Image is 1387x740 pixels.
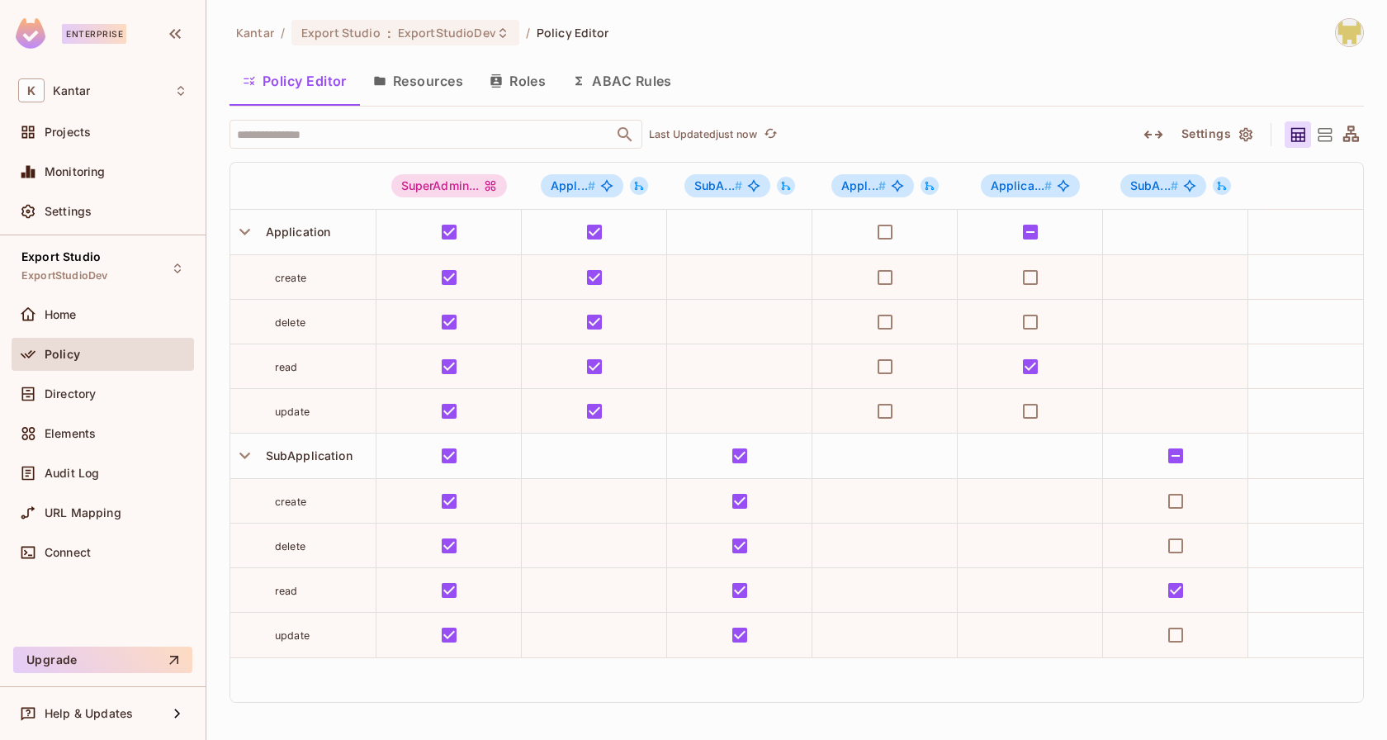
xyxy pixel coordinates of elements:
[21,269,107,282] span: ExportStudioDev
[541,174,623,197] span: Application#AdminUser
[398,25,496,40] span: ExportStudioDev
[62,24,126,44] div: Enterprise
[684,174,770,197] span: SubApplication#AdminUser
[757,125,780,145] span: Click to refresh data
[53,84,90,97] span: Workspace: Kantar
[275,496,306,508] span: create
[1171,178,1178,192] span: #
[21,250,101,263] span: Export Studio
[13,647,192,673] button: Upgrade
[991,178,1053,192] span: Applica...
[230,60,360,102] button: Policy Editor
[45,348,80,361] span: Policy
[45,546,91,559] span: Connect
[45,707,133,720] span: Help & Updates
[275,540,305,553] span: delete
[360,60,476,102] button: Resources
[1130,178,1178,192] span: SubA...
[275,361,298,373] span: read
[281,25,285,40] li: /
[275,406,310,418] span: update
[386,26,392,40] span: :
[1044,178,1052,192] span: #
[45,308,77,321] span: Home
[1336,19,1363,46] img: Girishankar.VP@kantar.com
[1175,121,1257,148] button: Settings
[613,123,637,146] button: Open
[301,25,381,40] span: Export Studio
[841,178,886,192] span: Appl...
[275,316,305,329] span: delete
[559,60,685,102] button: ABAC Rules
[760,125,780,145] button: refresh
[236,25,274,40] span: the active workspace
[275,585,298,597] span: read
[735,178,742,192] span: #
[551,178,595,192] span: Appl...
[45,427,96,440] span: Elements
[764,126,778,143] span: refresh
[45,165,106,178] span: Monitoring
[259,225,331,239] span: Application
[45,467,99,480] span: Audit Log
[391,174,508,197] span: SuperAdminUser
[526,25,530,40] li: /
[45,387,96,401] span: Directory
[16,18,45,49] img: SReyMgAAAABJRU5ErkJggg==
[275,629,310,642] span: update
[831,174,914,197] span: Application#AdminViewer
[694,178,742,192] span: SubA...
[18,78,45,102] span: K
[1120,174,1206,197] span: SubApplication#StandardUser
[588,178,595,192] span: #
[45,126,91,139] span: Projects
[537,25,609,40] span: Policy Editor
[476,60,559,102] button: Roles
[275,272,306,284] span: create
[259,448,353,462] span: SubApplication
[649,128,757,141] p: Last Updated just now
[878,178,886,192] span: #
[981,174,1081,197] span: Application#StandardUser
[45,205,92,218] span: Settings
[45,506,121,519] span: URL Mapping
[391,174,508,197] div: SuperAdmin...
